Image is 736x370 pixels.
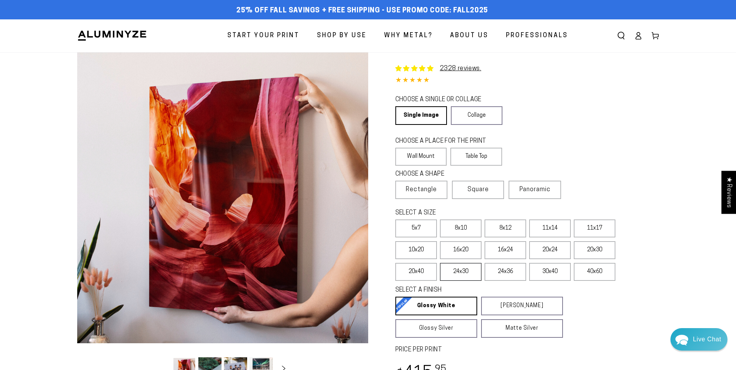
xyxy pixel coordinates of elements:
span: About Us [450,30,488,41]
label: 8x12 [485,220,526,237]
div: Chat widget toggle [670,328,727,351]
a: About Us [444,26,494,46]
label: 20x40 [395,263,437,281]
a: [PERSON_NAME] [481,297,563,315]
a: Single Image [395,106,447,125]
label: 8x10 [440,220,481,237]
legend: CHOOSE A SINGLE OR COLLAGE [395,95,495,104]
span: Panoramic [520,187,551,193]
img: Aluminyze [77,30,147,41]
a: Matte Silver [481,319,563,338]
span: Shop By Use [317,30,367,41]
legend: CHOOSE A SHAPE [395,170,496,179]
a: Start Your Print [222,26,305,46]
a: Why Metal? [378,26,438,46]
label: 11x17 [574,220,615,237]
a: 2328 reviews. [440,66,481,72]
label: 40x60 [574,263,615,281]
a: Collage [451,106,502,125]
label: 11x14 [529,220,571,237]
label: Table Top [450,148,502,166]
a: Professionals [500,26,574,46]
label: 30x40 [529,263,571,281]
label: 20x24 [529,241,571,259]
label: PRICE PER PRINT [395,346,659,354]
legend: SELECT A SIZE [395,209,551,218]
label: 24x36 [485,263,526,281]
span: Rectangle [406,185,437,194]
label: 5x7 [395,220,437,237]
div: 4.85 out of 5.0 stars [395,75,659,86]
a: Glossy Silver [395,319,477,338]
label: 20x30 [574,241,615,259]
div: Contact Us Directly [693,328,721,351]
legend: CHOOSE A PLACE FOR THE PRINT [395,137,495,146]
a: Shop By Use [311,26,372,46]
label: 16x20 [440,241,481,259]
span: Professionals [506,30,568,41]
span: Why Metal? [384,30,433,41]
span: 25% off FALL Savings + Free Shipping - Use Promo Code: FALL2025 [236,7,488,15]
label: 16x24 [485,241,526,259]
span: Start Your Print [227,30,300,41]
label: 10x20 [395,241,437,259]
label: Wall Mount [395,148,447,166]
a: Glossy White [395,297,477,315]
label: 24x30 [440,263,481,281]
summary: Search our site [613,27,630,44]
legend: SELECT A FINISH [395,286,544,295]
div: Click to open Judge.me floating reviews tab [721,171,736,214]
span: Square [468,185,489,194]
